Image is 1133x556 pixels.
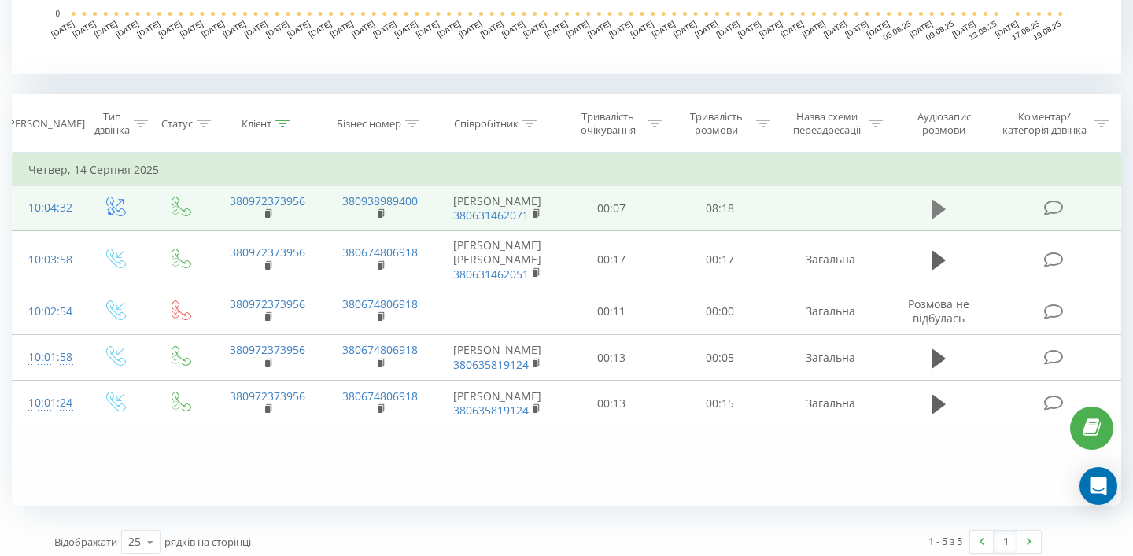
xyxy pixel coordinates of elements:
[230,342,305,357] a: 380972373956
[967,19,998,42] text: 13.08.25
[94,110,130,137] div: Тип дзвінка
[607,19,633,39] text: [DATE]
[666,335,774,381] td: 00:05
[337,117,401,131] div: Бізнес номер
[342,296,418,311] a: 380674806918
[779,19,805,39] text: [DATE]
[1010,19,1042,42] text: 17.08.25
[522,19,548,39] text: [DATE]
[565,19,591,39] text: [DATE]
[28,388,66,418] div: 10:01:24
[666,231,774,289] td: 00:17
[242,117,271,131] div: Клієнт
[286,19,312,39] text: [DATE]
[6,117,85,131] div: [PERSON_NAME]
[230,296,305,311] a: 380972373956
[672,19,698,39] text: [DATE]
[342,388,418,403] a: 380674806918
[843,19,869,39] text: [DATE]
[342,193,418,208] a: 380938989400
[342,342,418,357] a: 380674806918
[572,110,644,137] div: Тривалість очікування
[666,381,774,426] td: 00:15
[157,19,183,39] text: [DATE]
[264,19,290,39] text: [DATE]
[350,19,376,39] text: [DATE]
[329,19,355,39] text: [DATE]
[179,19,205,39] text: [DATE]
[415,19,441,39] text: [DATE]
[230,193,305,208] a: 380972373956
[437,335,558,381] td: [PERSON_NAME]
[437,381,558,426] td: [PERSON_NAME]
[453,267,529,282] a: 380631462051
[774,231,887,289] td: Загальна
[128,534,141,550] div: 25
[393,19,419,39] text: [DATE]
[28,342,66,373] div: 10:01:58
[453,208,529,223] a: 380631462071
[586,19,612,39] text: [DATE]
[558,381,666,426] td: 00:13
[1079,467,1117,505] div: Open Intercom Messenger
[998,110,1091,137] div: Коментар/категорія дзвінка
[93,19,119,39] text: [DATE]
[994,531,1017,553] a: 1
[865,19,891,39] text: [DATE]
[479,19,505,39] text: [DATE]
[901,110,987,137] div: Аудіозапис розмови
[680,110,752,137] div: Тривалість розмови
[693,19,719,39] text: [DATE]
[801,19,827,39] text: [DATE]
[221,19,247,39] text: [DATE]
[437,231,558,289] td: [PERSON_NAME] [PERSON_NAME]
[1032,19,1063,42] text: 19.08.25
[55,9,60,18] text: 0
[164,535,251,549] span: рядків на сторінці
[13,154,1121,186] td: Четвер, 14 Серпня 2025
[28,245,66,275] div: 10:03:58
[908,296,969,326] span: Розмова не відбулась
[230,388,305,403] a: 380972373956
[457,19,483,39] text: [DATE]
[243,19,269,39] text: [DATE]
[558,186,666,231] td: 00:07
[342,245,418,260] a: 380674806918
[651,19,677,39] text: [DATE]
[629,19,655,39] text: [DATE]
[308,19,334,39] text: [DATE]
[28,193,66,223] div: 10:04:32
[54,535,117,549] span: Відображати
[715,19,741,39] text: [DATE]
[758,19,784,39] text: [DATE]
[924,19,956,42] text: 09.08.25
[774,381,887,426] td: Загальна
[558,231,666,289] td: 00:17
[114,19,140,39] text: [DATE]
[453,403,529,418] a: 380635819124
[928,533,962,549] div: 1 - 5 з 5
[437,186,558,231] td: [PERSON_NAME]
[28,296,66,327] div: 10:02:54
[666,186,774,231] td: 08:18
[951,19,977,39] text: [DATE]
[788,110,865,137] div: Назва схеми переадресації
[50,19,76,39] text: [DATE]
[994,19,1020,39] text: [DATE]
[454,117,519,131] div: Співробітник
[230,245,305,260] a: 380972373956
[453,357,529,372] a: 380635819124
[666,289,774,334] td: 00:00
[736,19,762,39] text: [DATE]
[161,117,193,131] div: Статус
[200,19,226,39] text: [DATE]
[822,19,848,39] text: [DATE]
[543,19,569,39] text: [DATE]
[500,19,526,39] text: [DATE]
[558,289,666,334] td: 00:11
[436,19,462,39] text: [DATE]
[774,335,887,381] td: Загальна
[881,19,913,42] text: 05.08.25
[371,19,397,39] text: [DATE]
[135,19,161,39] text: [DATE]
